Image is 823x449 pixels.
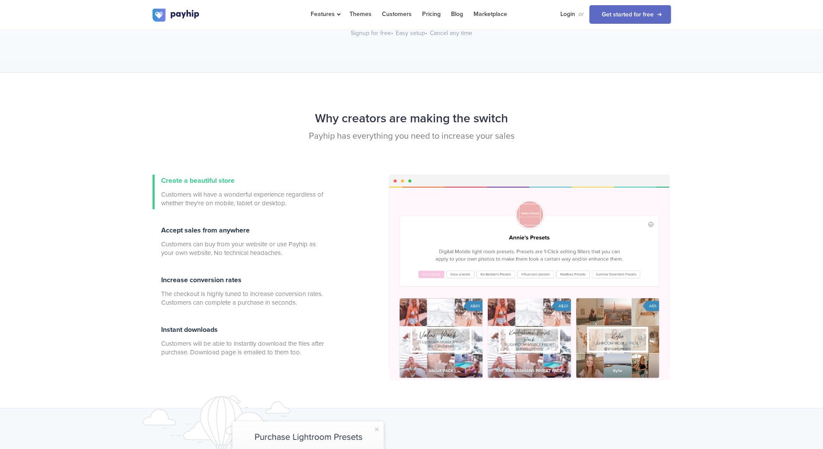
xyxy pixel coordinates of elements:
[161,290,325,307] span: The checkout is highly tuned to increase conversion rates. Customers can complete a purchase in s...
[161,176,235,185] span: Create a beautiful store
[396,29,428,38] div: Easy setup
[161,339,325,357] span: Customers will be able to instantly download the files after purchase. Download page is emailed t...
[153,175,325,209] a: Create a beautiful store Customers will have a wonderful experience regardless of whether they're...
[161,226,250,235] span: Accept sales from anywhere
[153,107,671,130] h2: Why creators are making the switch
[153,130,671,143] p: Payhip has everything you need to increase your sales
[153,224,325,259] a: Accept sales from anywhere Customers can buy from your website or use Payhip as your own website....
[391,29,393,37] span: •
[425,29,427,37] span: •
[589,5,671,24] a: Get started for free
[153,274,325,309] a: Increase conversion rates The checkout is highly tuned to increase conversion rates. Customers ca...
[153,324,325,358] a: Instant downloads Customers will be able to instantly download the files after purchase. Download...
[311,10,339,18] span: Features
[161,190,325,207] span: Customers will have a wonderful experience regardless of whether they're on mobile, tablet or des...
[153,9,200,22] img: logo.svg
[430,29,472,38] div: Cancel any time
[351,29,394,38] div: Signup for free
[161,276,241,284] span: Increase conversion rates
[161,325,218,334] span: Instant downloads
[161,240,325,257] span: Customers can buy from your website or use Payhip as your own website. No technical headaches.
